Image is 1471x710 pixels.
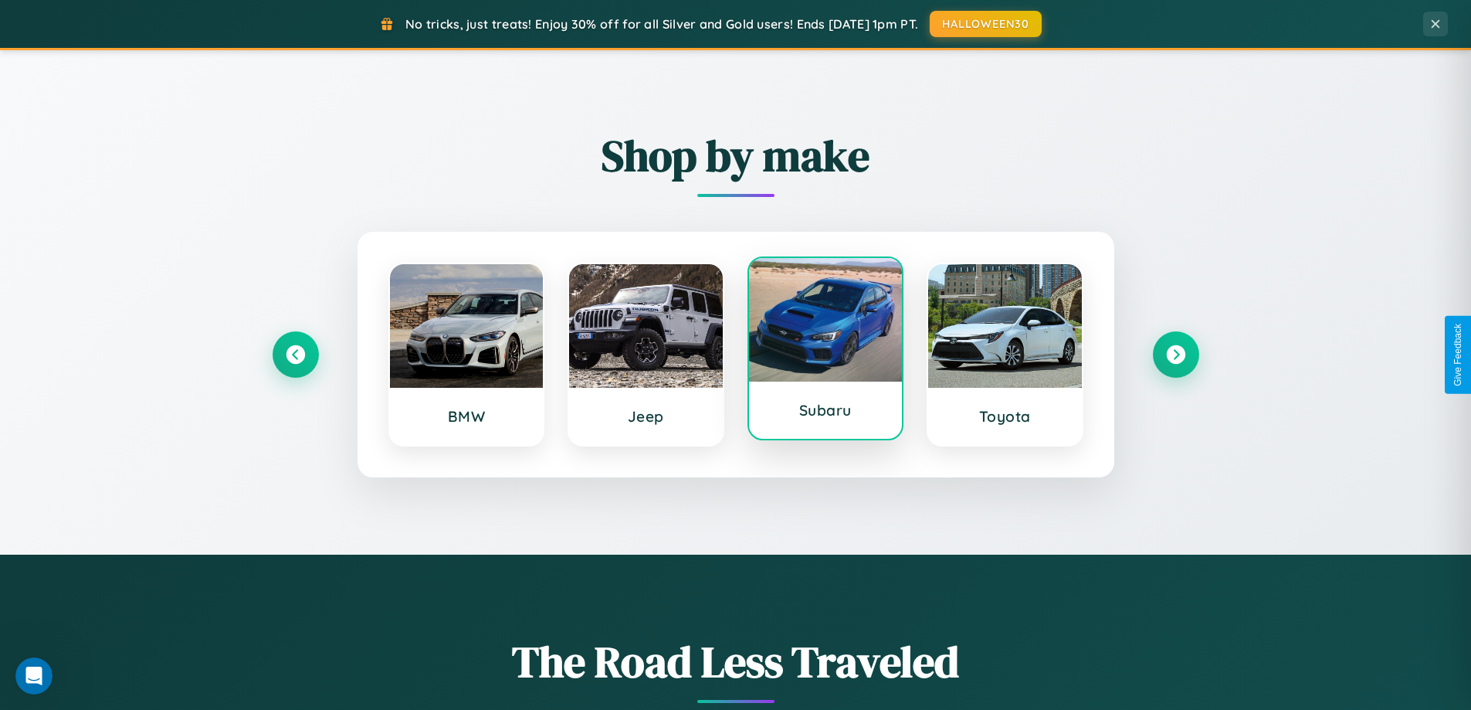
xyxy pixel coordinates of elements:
[273,632,1199,691] h1: The Road Less Traveled
[944,407,1066,426] h3: Toyota
[764,401,887,420] h3: Subaru
[930,11,1042,37] button: HALLOWEEN30
[405,16,918,32] span: No tricks, just treats! Enjoy 30% off for all Silver and Gold users! Ends [DATE] 1pm PT.
[585,407,707,426] h3: Jeep
[15,657,53,695] iframe: Intercom live chat
[405,407,528,426] h3: BMW
[273,126,1199,185] h2: Shop by make
[1452,324,1463,386] div: Give Feedback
